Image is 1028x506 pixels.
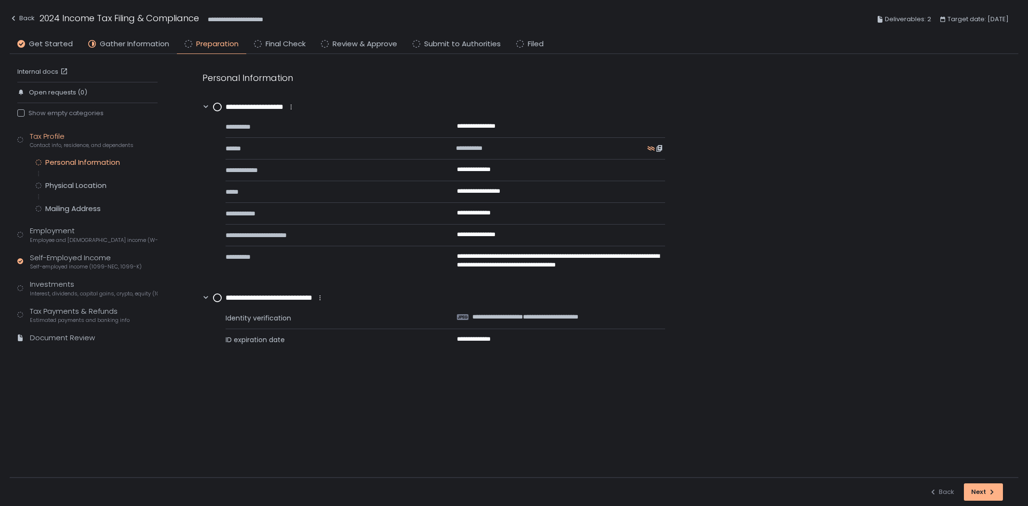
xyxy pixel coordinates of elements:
span: Gather Information [100,39,169,50]
span: Employee and [DEMOGRAPHIC_DATA] income (W-2s) [30,237,158,244]
span: Self-employed income (1099-NEC, 1099-K) [30,263,142,270]
div: Back [929,488,954,496]
span: ID expiration date [226,335,434,345]
div: Mailing Address [45,204,101,213]
button: Next [964,483,1003,501]
div: Self-Employed Income [30,253,142,271]
button: Back [10,12,35,27]
span: Estimated payments and banking info [30,317,130,324]
span: Identity verification [226,313,434,323]
div: Personal Information [202,71,665,84]
div: Back [10,13,35,24]
span: Open requests (0) [29,88,87,97]
div: Investments [30,279,158,297]
div: Personal Information [45,158,120,167]
span: Deliverables: 2 [885,13,931,25]
span: Submit to Authorities [424,39,501,50]
span: Filed [528,39,544,50]
h1: 2024 Income Tax Filing & Compliance [40,12,199,25]
button: Back [929,483,954,501]
span: Interest, dividends, capital gains, crypto, equity (1099s, K-1s) [30,290,158,297]
a: Internal docs [17,67,70,76]
span: Review & Approve [333,39,397,50]
span: Preparation [196,39,239,50]
span: Contact info, residence, and dependents [30,142,134,149]
div: Document Review [30,333,95,344]
span: Get Started [29,39,73,50]
div: Tax Payments & Refunds [30,306,130,324]
span: Target date: [DATE] [948,13,1009,25]
span: Final Check [266,39,306,50]
div: Next [971,488,996,496]
div: Tax Profile [30,131,134,149]
div: Employment [30,226,158,244]
div: Physical Location [45,181,107,190]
